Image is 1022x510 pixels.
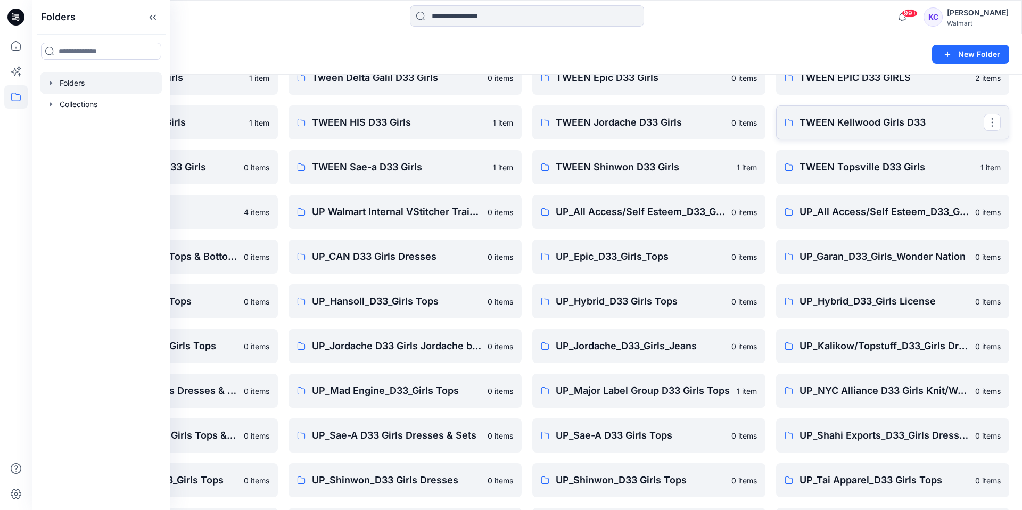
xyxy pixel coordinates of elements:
p: 1 item [493,117,513,128]
p: 0 items [975,341,1001,352]
p: UP_Hybrid_D33_Girls License [800,294,969,309]
p: 0 items [731,72,757,84]
a: UP_Hansoll_D33_Girls Tops0 items [289,284,522,318]
p: UP_Shinwon_D33 Girls Tops [556,473,725,488]
a: TWEEN HIS D33 Girls1 item [289,105,522,139]
p: UP_Shinwon_D33 Girls Dresses [312,473,481,488]
a: TWEEN Jordache D33 Girls0 items [532,105,765,139]
p: 0 items [975,430,1001,441]
p: TWEEN Sae-a D33 Girls [312,160,487,175]
p: 1 item [737,162,757,173]
p: TWEEN HIS D33 Girls [312,115,487,130]
a: UP Walmart Internal VStitcher Training0 items [289,195,522,229]
p: 1 item [249,72,269,84]
p: 0 items [731,117,757,128]
a: UP_Garan_D33_Girls_Wonder Nation0 items [776,240,1009,274]
p: 0 items [731,251,757,262]
p: 0 items [975,207,1001,218]
p: Tween Delta Galil D33 Girls [312,70,481,85]
a: UP_Shahi Exports_D33_Girls Dresses0 items [776,418,1009,453]
p: 0 items [244,296,269,307]
p: UP_Shahi Exports_D33_Girls Dresses [800,428,969,443]
p: 1 item [737,385,757,397]
p: UP_All Access/Self Esteem_D33_Girls Tops [800,204,969,219]
span: 99+ [902,9,918,18]
p: 0 items [488,251,513,262]
p: TWEEN Kellwood Girls D33 [800,115,984,130]
p: UP_Hansoll_D33_Girls Tops [312,294,481,309]
a: UP_Epic_D33_Girls_Tops0 items [532,240,765,274]
p: UP_Mad Engine_D33_Girls Tops [312,383,481,398]
p: UP_NYC Alliance D33 Girls Knit/Woven Tops [800,383,969,398]
a: TWEEN Topsville D33 Girls1 item [776,150,1009,184]
p: 0 items [975,296,1001,307]
a: TWEEN EPIC D33 GIRLS2 items [776,61,1009,95]
p: 1 item [980,162,1001,173]
p: 0 items [244,385,269,397]
p: 0 items [731,341,757,352]
p: UP_All Access/Self Esteem_D33_Girls Dresses [556,204,725,219]
p: 0 items [731,207,757,218]
a: UP_Kalikow/Topstuff_D33_Girls Dresses0 items [776,329,1009,363]
p: 0 items [731,296,757,307]
p: TWEEN Epic D33 Girls [556,70,725,85]
p: 0 items [488,430,513,441]
p: UP_Garan_D33_Girls_Wonder Nation [800,249,969,264]
a: TWEEN Kellwood Girls D33 [776,105,1009,139]
p: UP_Kalikow/Topstuff_D33_Girls Dresses [800,339,969,353]
p: 0 items [244,162,269,173]
button: New Folder [932,45,1009,64]
a: UP_Shinwon_D33 Girls Tops0 items [532,463,765,497]
p: 0 items [488,207,513,218]
p: TWEEN Shinwon D33 Girls [556,160,730,175]
a: UP_Major Label Group D33 Girls Tops1 item [532,374,765,408]
a: UP_Hybrid_D33_Girls License0 items [776,284,1009,318]
a: TWEEN Sae-a D33 Girls1 item [289,150,522,184]
p: UP_Major Label Group D33 Girls Tops [556,383,730,398]
p: TWEEN Jordache D33 Girls [556,115,725,130]
p: 0 items [731,430,757,441]
div: Walmart [947,19,1009,27]
p: TWEEN EPIC D33 GIRLS [800,70,969,85]
p: 0 items [244,430,269,441]
p: 2 items [975,72,1001,84]
a: UP_CAN D33 Girls Dresses0 items [289,240,522,274]
p: 0 items [244,251,269,262]
a: UP_Shinwon_D33 Girls Dresses0 items [289,463,522,497]
p: 0 items [975,385,1001,397]
a: UP_Sae-A D33 Girls Tops0 items [532,418,765,453]
p: UP Walmart Internal VStitcher Training [312,204,481,219]
p: UP_Jordache_D33_Girls_Jeans [556,339,725,353]
p: UP_Sae-A D33 Girls Tops [556,428,725,443]
div: [PERSON_NAME] [947,6,1009,19]
p: UP_Sae-A D33 Girls Dresses & Sets [312,428,481,443]
p: TWEEN Topsville D33 Girls [800,160,974,175]
div: KC [924,7,943,27]
p: 0 items [488,475,513,486]
p: 0 items [975,475,1001,486]
a: UP_All Access/Self Esteem_D33_Girls Dresses0 items [532,195,765,229]
a: TWEEN Shinwon D33 Girls1 item [532,150,765,184]
p: 0 items [731,475,757,486]
a: UP_All Access/Self Esteem_D33_Girls Tops0 items [776,195,1009,229]
p: UP_Tai Apparel_D33 Girls Tops [800,473,969,488]
p: UP_CAN D33 Girls Dresses [312,249,481,264]
a: UP_Hybrid_D33 Girls Tops0 items [532,284,765,318]
p: UP_Jordache D33 Girls Jordache brand [312,339,481,353]
p: 1 item [493,162,513,173]
p: UP_Hybrid_D33 Girls Tops [556,294,725,309]
p: 0 items [488,296,513,307]
a: UP_Tai Apparel_D33 Girls Tops0 items [776,463,1009,497]
p: 0 items [488,72,513,84]
p: 4 items [244,207,269,218]
p: 0 items [488,341,513,352]
p: UP_Epic_D33_Girls_Tops [556,249,725,264]
p: 0 items [244,341,269,352]
a: UP_Jordache D33 Girls Jordache brand0 items [289,329,522,363]
a: UP_Mad Engine_D33_Girls Tops0 items [289,374,522,408]
a: TWEEN Epic D33 Girls0 items [532,61,765,95]
a: UP_NYC Alliance D33 Girls Knit/Woven Tops0 items [776,374,1009,408]
p: 0 items [975,251,1001,262]
p: 1 item [249,117,269,128]
a: Tween Delta Galil D33 Girls0 items [289,61,522,95]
